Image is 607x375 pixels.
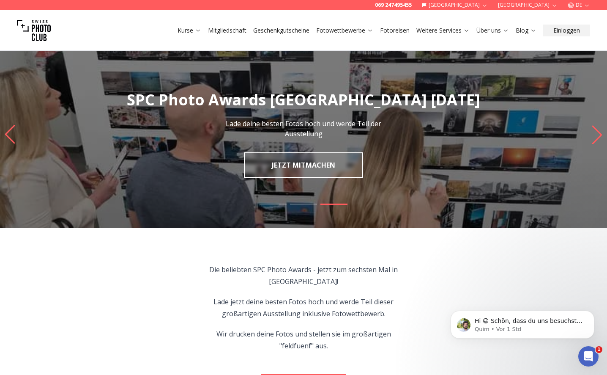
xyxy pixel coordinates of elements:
a: 069 247495455 [375,2,412,8]
a: Weitere Services [416,26,470,35]
p: Wir drucken deine Fotos und stellen sie im großartigen "feldfuenf" aus. [207,328,400,352]
button: Mitgliedschaft [205,25,250,36]
span: 1 [596,346,602,353]
button: Fotoreisen [377,25,413,36]
a: Fotoreisen [380,26,410,35]
button: Über uns [473,25,512,36]
p: Lade deine besten Fotos hoch und werde Teil der Ausstellung [209,119,398,139]
button: Blog [512,25,540,36]
a: Blog [516,26,536,35]
a: Über uns [476,26,509,35]
a: Geschenkgutscheine [253,26,309,35]
a: Fotowettbewerbe [316,26,373,35]
button: Einloggen [543,25,590,36]
button: Geschenkgutscheine [250,25,313,36]
img: Swiss photo club [17,14,51,47]
button: Fotowettbewerbe [313,25,377,36]
a: Kurse [178,26,201,35]
button: Weitere Services [413,25,473,36]
a: Mitgliedschaft [208,26,246,35]
p: Lade jetzt deine besten Fotos hoch und werde Teil dieser großartigen Ausstellung inklusive Fotowe... [207,296,400,320]
a: JETZT MITMACHEN [244,152,363,178]
button: Kurse [174,25,205,36]
iframe: Intercom notifications Nachricht [438,293,607,352]
p: Die beliebten SPC Photo Awards - jetzt zum sechsten Mal in [GEOGRAPHIC_DATA]! [207,264,400,287]
iframe: Intercom live chat [578,346,599,367]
